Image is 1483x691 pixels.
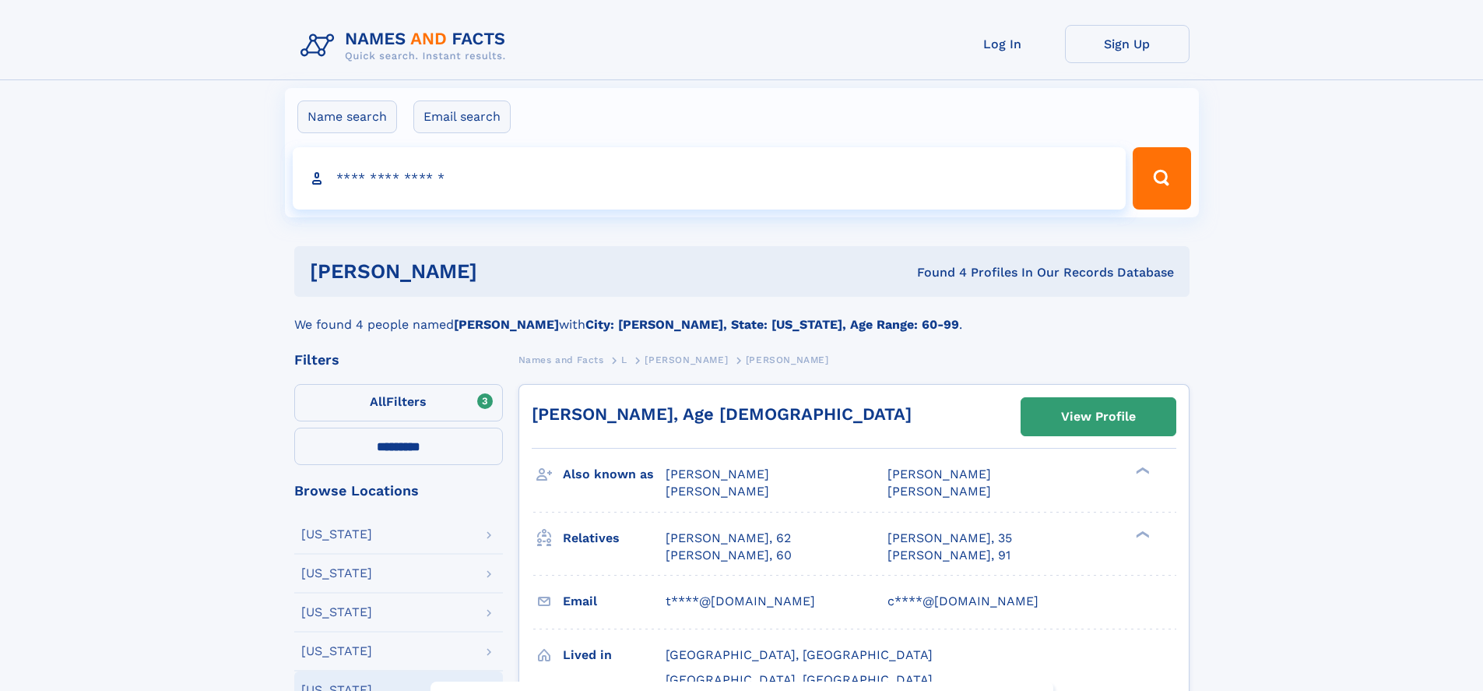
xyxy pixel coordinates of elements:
[887,467,991,481] span: [PERSON_NAME]
[294,484,503,498] div: Browse Locations
[1061,399,1136,435] div: View Profile
[1133,147,1190,210] button: Search Button
[454,317,559,332] b: [PERSON_NAME]
[666,484,769,499] span: [PERSON_NAME]
[887,484,991,499] span: [PERSON_NAME]
[887,530,1012,547] a: [PERSON_NAME], 35
[1132,466,1151,476] div: ❯
[666,672,933,687] span: [GEOGRAPHIC_DATA], [GEOGRAPHIC_DATA]
[301,528,372,541] div: [US_STATE]
[294,384,503,421] label: Filters
[887,547,1010,564] a: [PERSON_NAME], 91
[697,264,1174,281] div: Found 4 Profiles In Our Records Database
[563,461,666,488] h3: Also known as
[297,100,397,133] label: Name search
[621,354,627,365] span: L
[666,547,792,564] a: [PERSON_NAME], 60
[563,642,666,668] h3: Lived in
[666,467,769,481] span: [PERSON_NAME]
[1065,25,1190,63] a: Sign Up
[1021,398,1176,435] a: View Profile
[518,350,604,369] a: Names and Facts
[621,350,627,369] a: L
[563,525,666,552] h3: Relatives
[293,147,1126,210] input: search input
[370,394,386,409] span: All
[294,25,518,67] img: Logo Names and Facts
[294,297,1190,334] div: We found 4 people named with .
[666,530,791,547] a: [PERSON_NAME], 62
[1132,529,1151,539] div: ❯
[310,262,698,281] h1: [PERSON_NAME]
[294,353,503,367] div: Filters
[301,645,372,658] div: [US_STATE]
[645,350,728,369] a: [PERSON_NAME]
[940,25,1065,63] a: Log In
[666,647,933,662] span: [GEOGRAPHIC_DATA], [GEOGRAPHIC_DATA]
[532,404,912,424] a: [PERSON_NAME], Age [DEMOGRAPHIC_DATA]
[645,354,728,365] span: [PERSON_NAME]
[563,588,666,615] h3: Email
[413,100,511,133] label: Email search
[585,317,959,332] b: City: [PERSON_NAME], State: [US_STATE], Age Range: 60-99
[746,354,829,365] span: [PERSON_NAME]
[301,567,372,580] div: [US_STATE]
[301,606,372,619] div: [US_STATE]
